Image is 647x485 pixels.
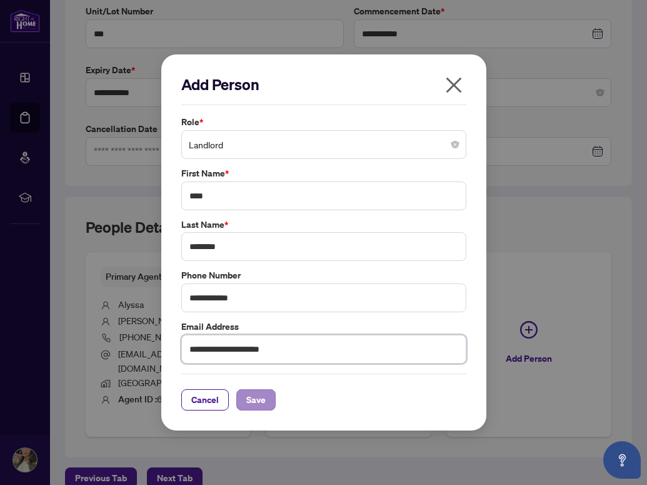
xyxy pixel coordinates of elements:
h2: Add Person [181,74,466,94]
span: Save [246,390,266,410]
label: Email Address [181,320,466,334]
button: Save [236,389,276,411]
span: close [444,75,464,95]
label: First Name [181,166,466,180]
span: close-circle [451,141,459,148]
button: Cancel [181,389,229,411]
label: Last Name [181,218,466,232]
button: Open asap [603,441,641,479]
label: Role [181,115,466,129]
label: Phone Number [181,268,466,282]
span: Landlord [189,133,459,156]
span: Cancel [191,390,219,410]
